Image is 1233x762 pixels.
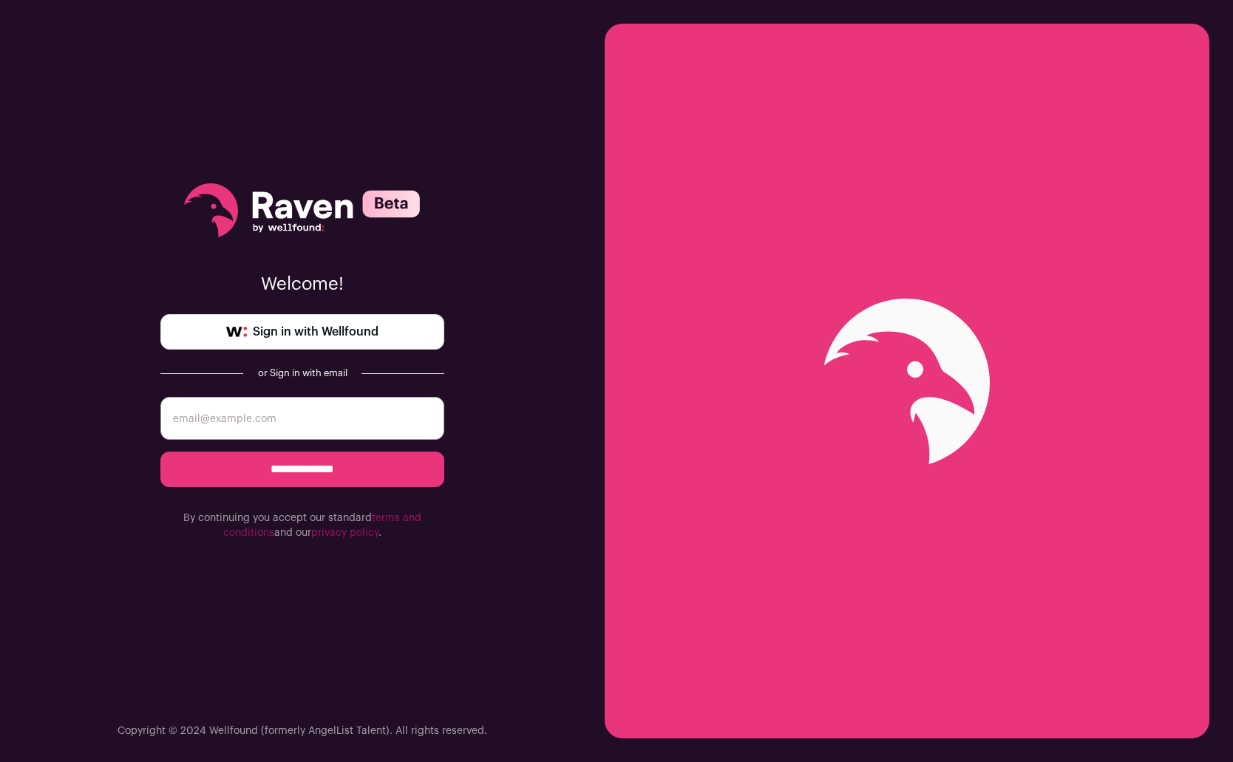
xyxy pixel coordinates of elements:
[226,327,247,337] img: wellfound-symbol-flush-black-fb3c872781a75f747ccb3a119075da62bfe97bd399995f84a933054e44a575c4.png
[160,511,444,540] p: By continuing you accept our standard and our .
[160,397,444,440] input: email@example.com
[311,528,378,538] a: privacy policy
[160,273,444,296] p: Welcome!
[255,367,350,379] div: or Sign in with email
[118,724,487,738] p: Copyright © 2024 Wellfound (formerly AngelList Talent). All rights reserved.
[160,314,444,350] a: Sign in with Wellfound
[253,323,378,341] span: Sign in with Wellfound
